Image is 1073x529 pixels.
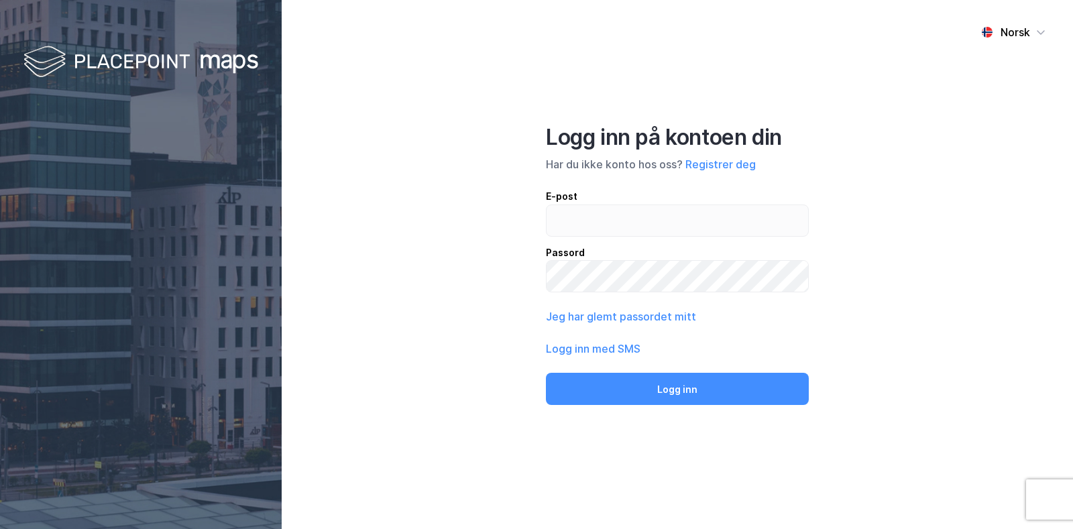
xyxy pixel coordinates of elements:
[546,188,809,204] div: E-post
[546,124,809,151] div: Logg inn på kontoen din
[546,341,640,357] button: Logg inn med SMS
[546,245,809,261] div: Passord
[23,43,258,82] img: logo-white.f07954bde2210d2a523dddb988cd2aa7.svg
[1001,24,1030,40] div: Norsk
[685,156,756,172] button: Registrer deg
[546,156,809,172] div: Har du ikke konto hos oss?
[546,373,809,405] button: Logg inn
[546,308,696,325] button: Jeg har glemt passordet mitt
